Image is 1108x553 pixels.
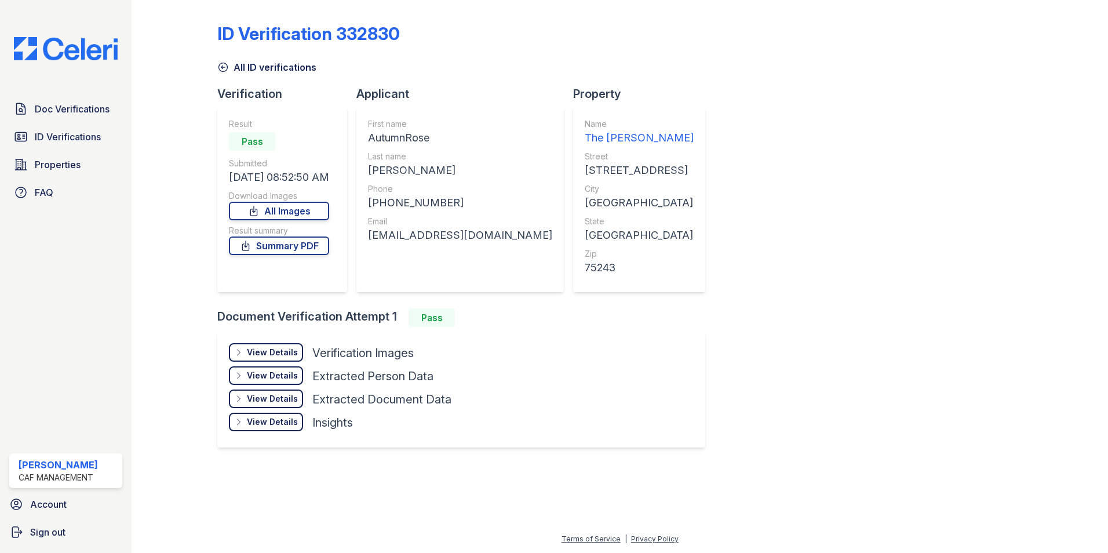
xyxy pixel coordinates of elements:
span: ID Verifications [35,130,101,144]
div: Result summary [229,225,329,237]
div: State [585,216,694,227]
div: Property [573,86,715,102]
a: Sign out [5,521,127,544]
div: Verification [217,86,356,102]
a: ID Verifications [9,125,122,148]
div: [DATE] 08:52:50 AM [229,169,329,185]
div: Email [368,216,552,227]
div: City [585,183,694,195]
div: View Details [247,393,298,405]
div: AutumnRose [368,130,552,146]
div: | [625,534,627,543]
div: Verification Images [312,345,414,361]
a: Name The [PERSON_NAME] [585,118,694,146]
div: Pass [229,132,275,151]
img: CE_Logo_Blue-a8612792a0a2168367f1c8372b55b34899dd931a85d93a1a3d3e32e68fde9ad4.png [5,37,127,60]
a: All ID verifications [217,60,316,74]
div: Document Verification Attempt 1 [217,308,715,327]
span: Doc Verifications [35,102,110,116]
div: Phone [368,183,552,195]
div: Applicant [356,86,573,102]
a: Terms of Service [562,534,621,543]
a: Account [5,493,127,516]
div: First name [368,118,552,130]
div: Name [585,118,694,130]
span: Sign out [30,525,65,539]
a: Properties [9,153,122,176]
span: FAQ [35,185,53,199]
a: Summary PDF [229,237,329,255]
div: View Details [247,416,298,428]
div: Extracted Document Data [312,391,451,408]
div: Insights [312,414,353,431]
a: Doc Verifications [9,97,122,121]
div: 75243 [585,260,694,276]
div: CAF Management [19,472,98,483]
div: ID Verification 332830 [217,23,400,44]
div: [GEOGRAPHIC_DATA] [585,227,694,243]
div: The [PERSON_NAME] [585,130,694,146]
div: Result [229,118,329,130]
div: [PERSON_NAME] [368,162,552,179]
div: Street [585,151,694,162]
span: Account [30,497,67,511]
a: All Images [229,202,329,220]
div: View Details [247,347,298,358]
div: Zip [585,248,694,260]
div: Submitted [229,158,329,169]
a: Privacy Policy [631,534,679,543]
div: [STREET_ADDRESS] [585,162,694,179]
div: Pass [409,308,455,327]
div: [PERSON_NAME] [19,458,98,472]
div: [EMAIL_ADDRESS][DOMAIN_NAME] [368,227,552,243]
div: Last name [368,151,552,162]
div: Download Images [229,190,329,202]
a: FAQ [9,181,122,204]
div: Extracted Person Data [312,368,433,384]
div: [PHONE_NUMBER] [368,195,552,211]
span: Properties [35,158,81,172]
div: View Details [247,370,298,381]
div: [GEOGRAPHIC_DATA] [585,195,694,211]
